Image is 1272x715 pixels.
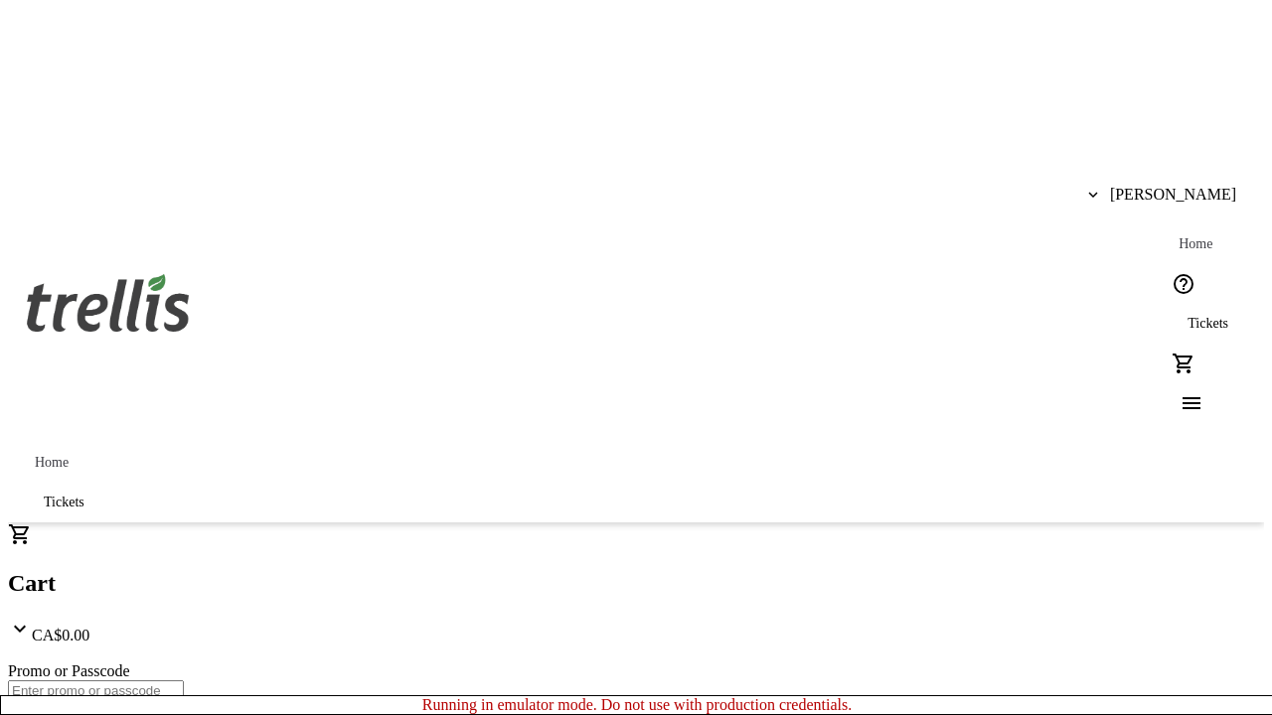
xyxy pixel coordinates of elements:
[20,252,197,352] img: Orient E2E Organization npTOTnxWFA's Logo
[8,570,1264,597] h2: Cart
[20,443,83,483] a: Home
[1164,304,1252,344] a: Tickets
[1164,264,1203,304] button: Help
[1110,186,1236,204] span: [PERSON_NAME]
[8,662,130,679] label: Promo or Passcode
[1188,316,1228,332] span: Tickets
[44,495,84,510] span: Tickets
[8,522,1264,644] div: CartCA$0.00
[20,483,108,522] a: Tickets
[1164,383,1203,423] button: Menu
[35,455,69,471] span: Home
[1164,344,1203,383] button: Cart
[8,680,184,701] input: Enter promo or passcode
[1072,175,1252,214] button: [PERSON_NAME]
[1164,224,1227,264] a: Home
[32,627,89,643] span: CA$0.00
[1179,236,1212,252] span: Home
